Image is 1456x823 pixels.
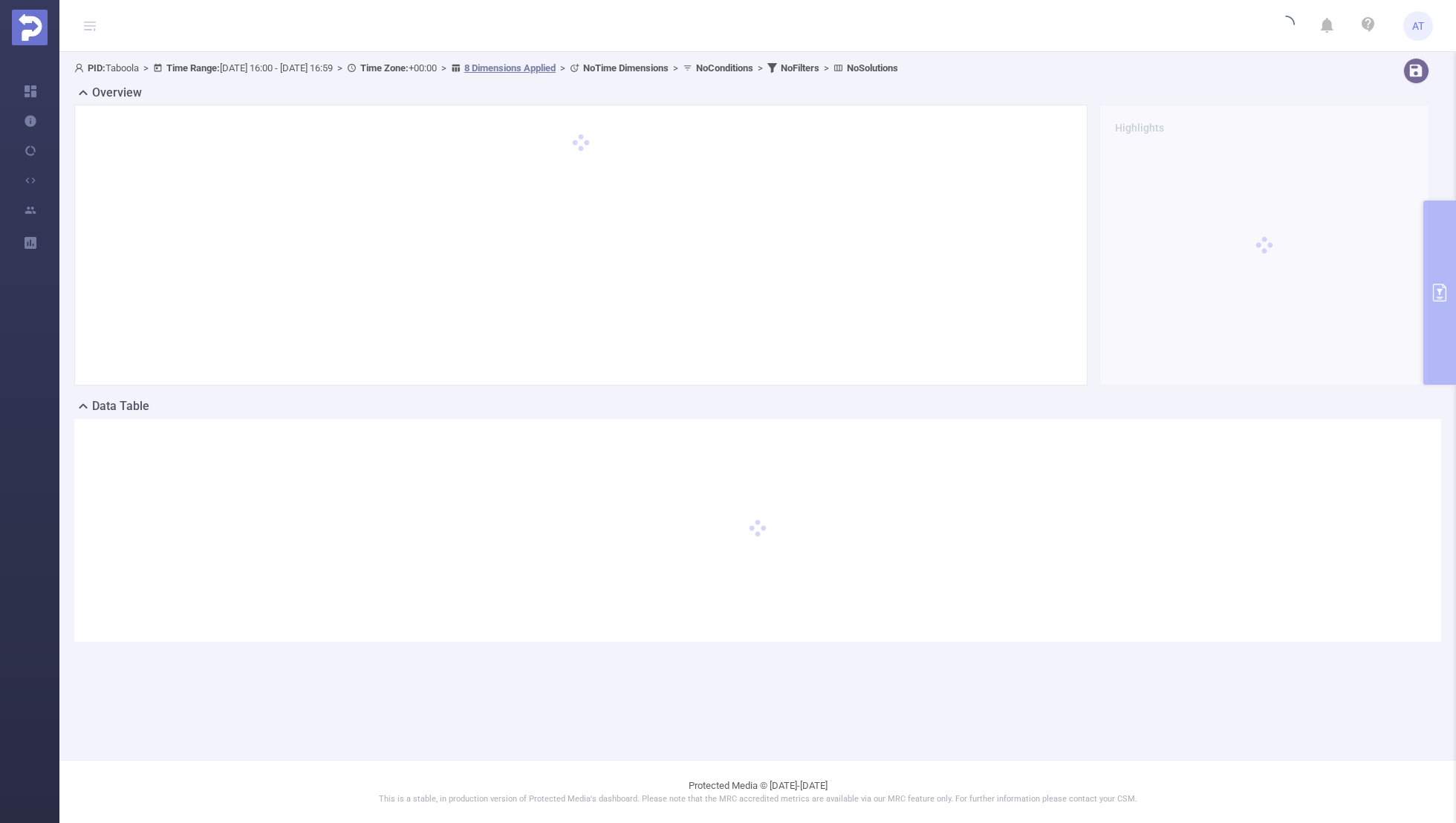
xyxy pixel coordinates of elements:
footer: Protected Media © [DATE]-[DATE] [59,760,1456,823]
i: icon: user [74,63,88,73]
span: AT [1412,11,1424,41]
h2: Data Table [92,397,149,415]
i: icon: loading [1277,16,1295,36]
span: Taboola [DATE] 16:00 - [DATE] 16:59 +00:00 [74,62,898,74]
h2: Overview [92,84,142,102]
b: No Time Dimensions [583,62,669,74]
span: > [437,62,451,74]
b: Time Zone: [360,62,409,74]
b: No Filters [781,62,819,74]
p: This is a stable, in production version of Protected Media's dashboard. Please note that the MRC ... [97,793,1419,806]
b: No Conditions [696,62,753,74]
img: Protected Media [12,10,48,45]
span: > [333,62,347,74]
span: > [753,62,767,74]
span: > [669,62,683,74]
b: Time Range: [166,62,220,74]
b: No Solutions [847,62,898,74]
u: 8 Dimensions Applied [464,62,556,74]
span: > [139,62,153,74]
span: > [819,62,833,74]
span: > [556,62,570,74]
b: PID: [88,62,105,74]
